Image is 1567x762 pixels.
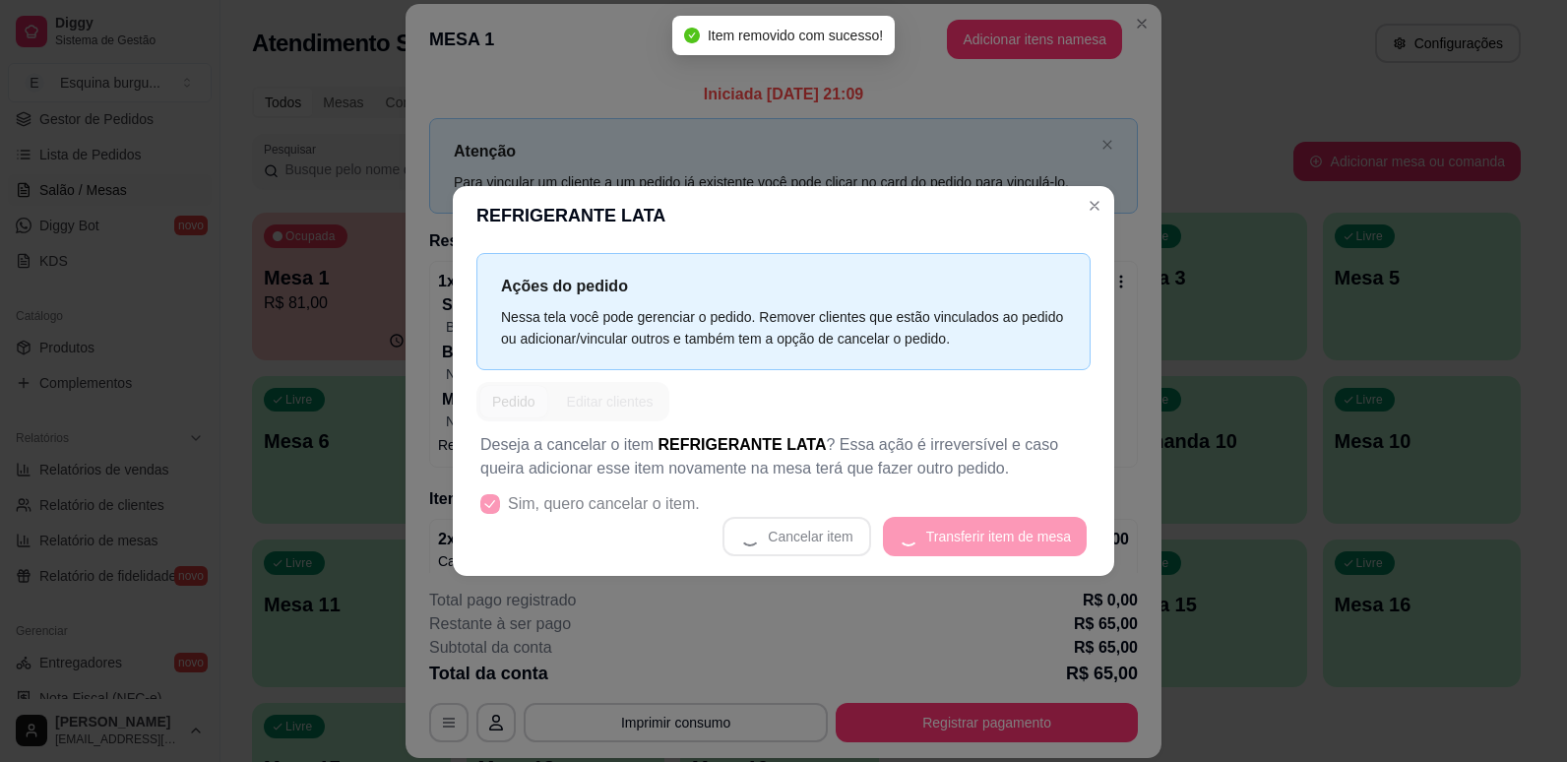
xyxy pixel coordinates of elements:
[453,186,1114,245] header: REFRIGERANTE LATA
[501,274,1066,298] p: Ações do pedido
[1079,190,1110,222] button: Close
[684,28,700,43] span: check-circle
[480,433,1087,480] p: Deseja a cancelar o item ? Essa ação é irreversível e caso queira adicionar esse item novamente n...
[708,28,883,43] span: Item removido com sucesso!
[501,306,1066,349] div: Nessa tela você pode gerenciar o pedido. Remover clientes que estão vinculados ao pedido ou adici...
[658,436,827,453] span: REFRIGERANTE LATA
